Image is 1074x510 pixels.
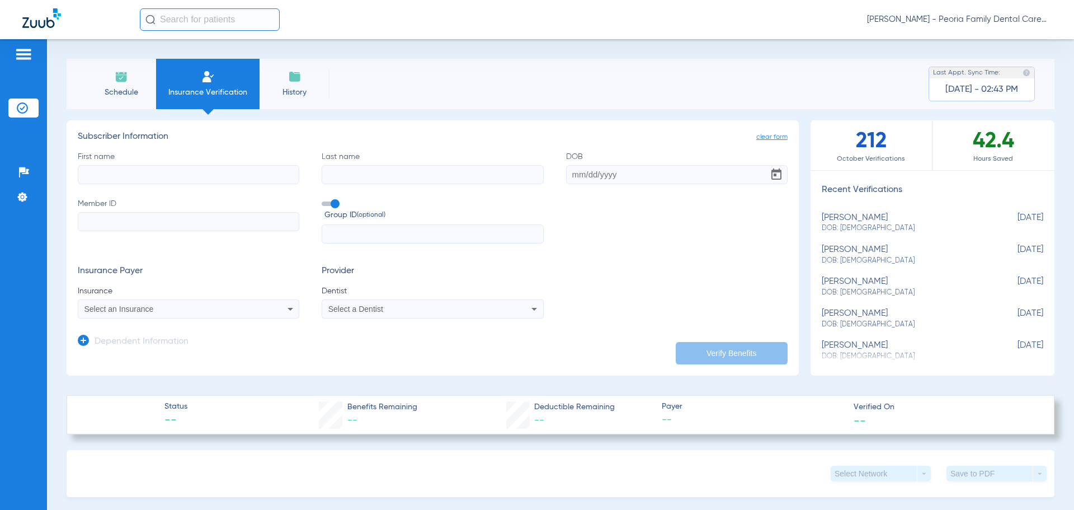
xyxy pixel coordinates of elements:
span: Insurance Verification [164,87,251,98]
span: History [268,87,321,98]
small: (optional) [357,209,385,221]
h3: Recent Verifications [811,185,1054,196]
span: [DATE] [987,245,1043,265]
input: Search for patients [140,8,280,31]
span: Benefits Remaining [347,401,417,413]
div: [PERSON_NAME] [822,308,987,329]
span: Status [164,401,187,413]
h3: Subscriber Information [78,132,788,143]
h3: Dependent Information [95,336,189,348]
img: Manual Insurance Verification [201,70,215,83]
div: [PERSON_NAME] [822,277,987,297]
div: 42.4 [932,120,1054,170]
img: History [288,70,302,83]
label: Member ID [78,198,299,244]
span: -- [347,415,357,425]
span: DOB: [DEMOGRAPHIC_DATA] [822,288,987,298]
input: Last name [322,165,543,184]
img: Schedule [115,70,128,83]
div: [PERSON_NAME] [822,245,987,265]
span: Select an Insurance [84,305,154,314]
input: DOBOpen calendar [566,165,788,184]
div: [PERSON_NAME] [822,213,987,233]
span: -- [164,413,187,429]
span: Group ID [324,209,543,221]
button: Verify Benefits [676,342,788,364]
span: Payer [662,401,844,413]
span: Insurance [78,286,299,297]
span: Hours Saved [932,153,1054,165]
span: Verified On [854,401,1036,413]
div: 212 [811,120,932,170]
span: DOB: [DEMOGRAPHIC_DATA] [822,256,987,266]
span: [DATE] [987,213,1043,233]
span: DOB: [DEMOGRAPHIC_DATA] [822,320,987,330]
span: Last Appt. Sync Time: [933,67,1000,78]
h3: Provider [322,266,543,277]
label: DOB [566,151,788,184]
span: DOB: [DEMOGRAPHIC_DATA] [822,223,987,233]
label: First name [78,151,299,184]
span: Select a Dentist [328,305,383,314]
span: [DATE] [987,340,1043,361]
input: First name [78,165,299,184]
img: Zuub Logo [22,8,61,28]
label: Last name [322,151,543,184]
span: Dentist [322,286,543,297]
span: Deductible Remaining [534,401,615,413]
span: clear form [756,132,788,143]
img: hamburger-icon [15,48,32,61]
span: -- [854,414,866,426]
span: Schedule [95,87,148,98]
img: last sync help info [1023,69,1030,77]
span: October Verifications [811,153,932,165]
span: [DATE] [987,277,1043,297]
button: Open calendar [765,163,788,186]
span: [DATE] - 02:43 PM [945,84,1018,95]
span: -- [662,413,844,427]
span: [PERSON_NAME] - Peoria Family Dental Care [867,14,1052,25]
input: Member ID [78,212,299,231]
img: Search Icon [145,15,156,25]
h3: Insurance Payer [78,266,299,277]
span: -- [534,415,544,425]
div: [PERSON_NAME] [822,340,987,361]
span: [DATE] [987,308,1043,329]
